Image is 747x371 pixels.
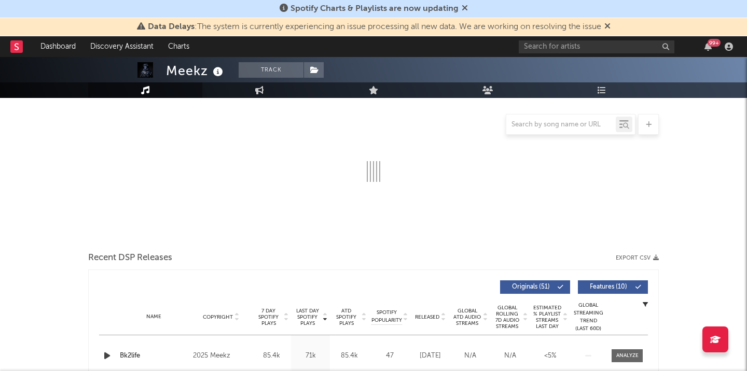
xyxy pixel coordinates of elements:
button: 99+ [704,42,712,51]
div: 85.4k [333,351,366,361]
span: Recent DSP Releases [88,252,172,264]
span: Spotify Popularity [371,309,402,324]
div: N/A [453,351,488,361]
div: 71k [294,351,327,361]
span: ATD Spotify Plays [333,308,360,326]
span: Spotify Charts & Playlists are now updating [290,5,459,13]
span: Data Delays [148,23,195,31]
div: N/A [493,351,528,361]
button: Features(10) [578,280,648,294]
div: Name [120,313,188,321]
a: Dashboard [33,36,83,57]
input: Search by song name or URL [506,121,616,129]
span: Global ATD Audio Streams [453,308,481,326]
span: Dismiss [604,23,611,31]
span: Last Day Spotify Plays [294,308,321,326]
span: Global Rolling 7D Audio Streams [493,305,521,330]
span: 7 Day Spotify Plays [255,308,282,326]
span: Released [415,314,439,320]
button: Originals(51) [500,280,570,294]
a: Charts [161,36,197,57]
span: Originals ( 51 ) [507,284,555,290]
button: Track [239,62,303,78]
div: 2025 Meekz [193,350,250,362]
div: <5% [533,351,568,361]
span: Dismiss [462,5,468,13]
button: Export CSV [616,255,659,261]
div: [DATE] [413,351,448,361]
span: Features ( 10 ) [585,284,632,290]
input: Search for artists [519,40,674,53]
span: Estimated % Playlist Streams Last Day [533,305,561,330]
div: 85.4k [255,351,288,361]
div: 99 + [708,39,721,47]
div: Meekz [166,62,226,79]
a: Discovery Assistant [83,36,161,57]
a: Bk2life [120,351,188,361]
span: : The system is currently experiencing an issue processing all new data. We are working on resolv... [148,23,601,31]
div: Global Streaming Trend (Last 60D) [573,302,604,333]
div: 47 [371,351,408,361]
span: Copyright [203,314,233,320]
